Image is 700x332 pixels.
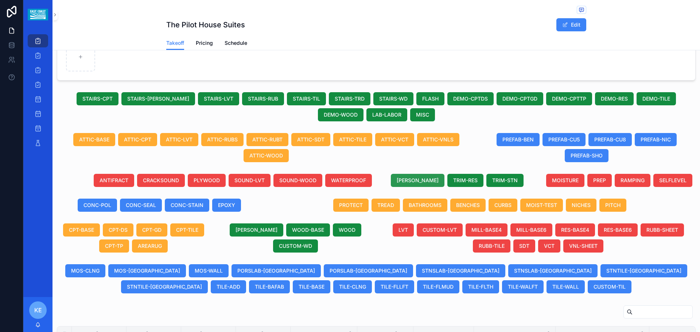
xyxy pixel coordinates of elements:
[99,239,129,253] button: CPT-TP
[232,264,321,277] button: PORSLAB-[GEOGRAPHIC_DATA]
[136,223,167,237] button: CPT-GD
[641,136,671,143] span: PREFAB-NIC
[548,136,580,143] span: PREFAB-CU5
[606,267,681,274] span: STNTILE-[GEOGRAPHIC_DATA]
[641,223,684,237] button: RUBB-SHEET
[211,280,246,293] button: TILE-ADD
[572,202,591,209] span: NICHES
[397,177,439,184] span: [PERSON_NAME]
[563,239,603,253] button: VNL-SHEET
[600,264,687,277] button: STNTILE-[GEOGRAPHIC_DATA]
[379,95,408,102] span: STAIRS-WD
[497,92,543,105] button: DEMO-CPTGD
[189,264,229,277] button: MOS-WALL
[23,29,52,159] div: scrollable content
[207,136,238,143] span: ATTIC-RUBS
[659,177,687,184] span: SELFLEVEL
[83,202,111,209] span: CONC-POL
[502,280,544,293] button: TILE-WALFT
[279,177,316,184] span: SOUND-WOOD
[375,133,414,146] button: ATTIC-VCT
[471,226,502,234] span: MILL-BASE4
[588,133,632,146] button: PREFAB-CU8
[121,280,208,293] button: STNTILE-[GEOGRAPHIC_DATA]
[453,95,488,102] span: DEMO-CPTDS
[422,95,439,102] span: FLASH
[166,20,245,30] h1: The Pilot House Suites
[403,199,447,212] button: BATHROOMS
[565,149,608,162] button: PREFAB-SHO
[456,202,480,209] span: BENCHES
[489,199,517,212] button: CURBS
[325,174,372,187] button: WATERPROOF
[547,280,585,293] button: TILE-WALL
[333,223,361,237] button: WOOD
[333,280,372,293] button: TILE-CLNG
[204,95,233,102] span: STAIRS-LVT
[494,202,512,209] span: CURBS
[176,226,198,234] span: CPT-TILE
[126,202,156,209] span: CONC-SEAL
[462,280,499,293] button: TILE-FLTH
[196,36,213,51] a: Pricing
[447,92,494,105] button: DEMO-CPTDS
[542,133,586,146] button: PREFAB-CU5
[377,202,394,209] span: TREAD
[492,177,518,184] span: TRIM-STN
[292,226,324,234] span: WOOD-BASE
[166,39,184,47] span: Takeoff
[28,9,48,20] img: App logo
[105,242,123,250] span: CPT-TP
[519,242,529,250] span: SDT
[502,136,534,143] span: PREFAB-BEN
[381,136,408,143] span: ATTIC-VCT
[196,39,213,47] span: Pricing
[293,280,330,293] button: TILE-BASE
[422,267,499,274] span: STNSLAB-[GEOGRAPHIC_DATA]
[417,133,459,146] button: ATTIC-VNLS
[249,152,283,159] span: ATTIC-WOOD
[604,226,632,234] span: RES-BASE6
[273,174,322,187] button: SOUND-WOOD
[410,108,435,121] button: MISC
[599,199,626,212] button: PITCH
[229,174,271,187] button: SOUND-LVT
[593,177,606,184] span: PREP
[165,199,209,212] button: CONC-STAIN
[297,136,324,143] span: ATTIC-SDT
[605,202,621,209] span: PITCH
[114,267,180,274] span: MOS-[GEOGRAPHIC_DATA]
[71,267,100,274] span: MOS-CLNG
[538,239,560,253] button: VCT
[339,283,366,290] span: TILE-CLNG
[160,133,198,146] button: ATTIC-LVT
[236,226,277,234] span: [PERSON_NAME]
[132,239,168,253] button: AREARUG
[514,267,592,274] span: STNSLAB-[GEOGRAPHIC_DATA]
[546,92,592,105] button: DEMO-CPTTP
[653,174,692,187] button: SELFLEVEL
[409,202,442,209] span: BATHROOMS
[473,239,510,253] button: RUBB-TILE
[249,280,290,293] button: TILE-BAFAB
[331,177,366,184] span: WATERPROOF
[381,283,408,290] span: TILE-FLLFT
[339,226,355,234] span: WOOD
[127,95,189,102] span: STAIRS-[PERSON_NAME]
[143,177,179,184] span: CRACKSOUND
[127,283,202,290] span: STNTILE-[GEOGRAPHIC_DATA]
[646,226,678,234] span: RUBB-SHEET
[198,92,239,105] button: STAIRS-LVT
[479,242,505,250] span: RUBB-TILE
[166,36,184,50] a: Takeoff
[339,202,363,209] span: PROTECT
[109,226,128,234] span: CPT-DS
[510,223,552,237] button: MILL-BASE6
[286,223,330,237] button: WOOD-BASE
[225,39,247,47] span: Schedule
[486,174,524,187] button: TRIM-STN
[77,92,118,105] button: STAIRS-CPT
[417,223,463,237] button: CUSTOM-LVT
[466,223,507,237] button: MILL-BASE4
[234,177,265,184] span: SOUND-LVT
